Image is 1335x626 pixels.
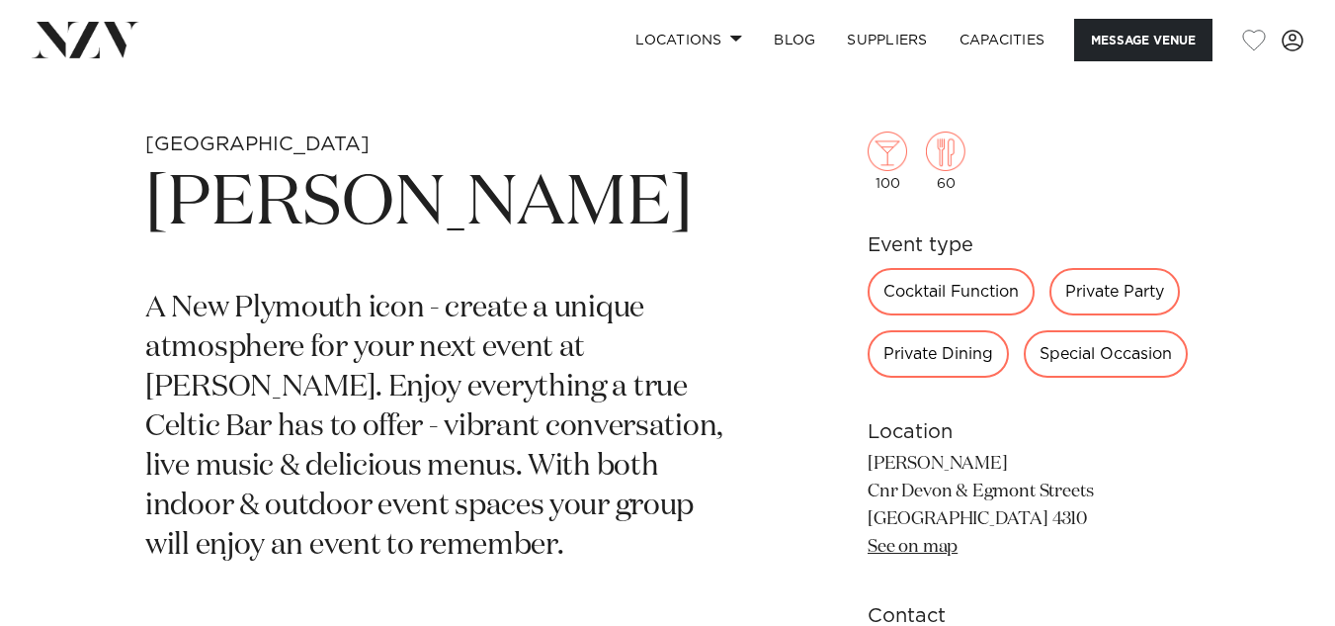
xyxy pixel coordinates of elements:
div: 60 [926,132,965,191]
p: [PERSON_NAME] Cnr Devon & Egmont Streets [GEOGRAPHIC_DATA] 4310 [868,451,1190,562]
div: Cocktail Function [868,268,1035,315]
small: [GEOGRAPHIC_DATA] [145,134,370,154]
a: BLOG [758,19,831,61]
a: Locations [620,19,758,61]
div: Private Dining [868,330,1009,378]
img: dining.png [926,132,965,171]
h6: Location [868,417,1190,447]
a: Capacities [944,19,1061,61]
img: cocktail.png [868,132,907,171]
p: A New Plymouth icon - create a unique atmosphere for your next event at [PERSON_NAME]. Enjoy ever... [145,290,727,566]
img: nzv-logo.png [32,22,139,57]
h6: Event type [868,230,1190,260]
button: Message Venue [1074,19,1212,61]
h1: [PERSON_NAME] [145,159,727,250]
a: SUPPLIERS [831,19,943,61]
div: Private Party [1049,268,1180,315]
div: 100 [868,132,907,191]
div: Special Occasion [1024,330,1188,378]
a: See on map [868,538,958,556]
